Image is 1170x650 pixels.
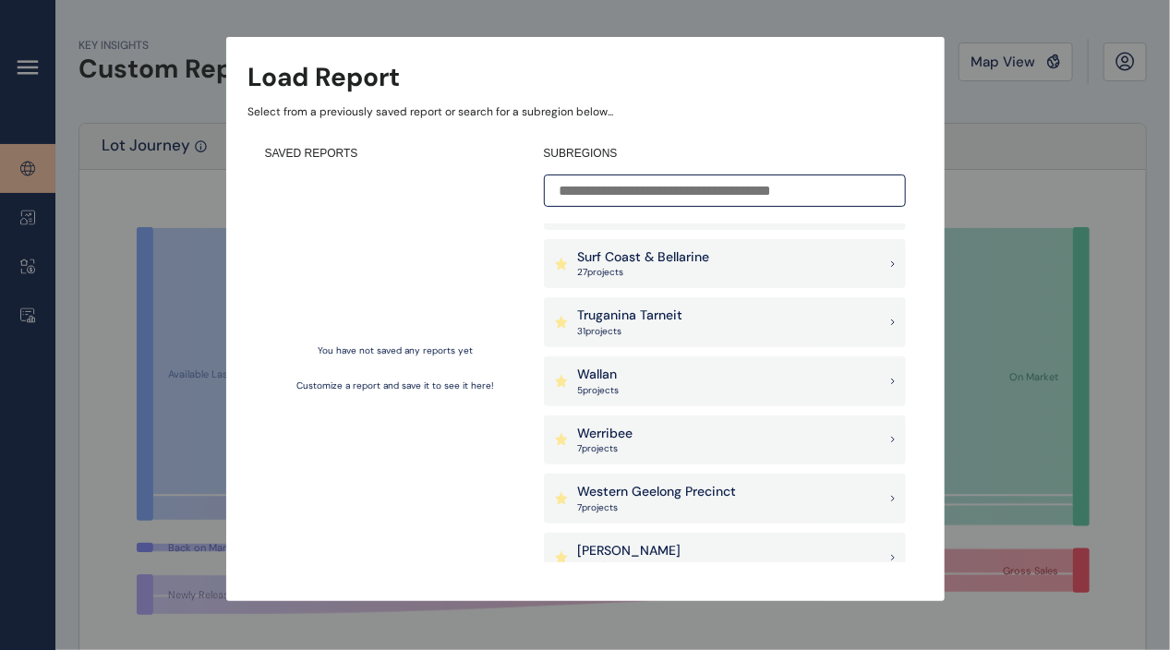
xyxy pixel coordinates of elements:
[578,542,681,560] p: [PERSON_NAME]
[265,146,527,162] h4: SAVED REPORTS
[297,379,495,392] p: Customize a report and save it to see it here!
[578,501,737,514] p: 7 project s
[578,248,710,267] p: Surf Coast & Bellarine
[578,266,710,279] p: 27 project s
[578,325,683,338] p: 31 project s
[578,442,633,455] p: 7 project s
[248,104,923,120] p: Select from a previously saved report or search for a subregion below...
[578,425,633,443] p: Werribee
[578,384,620,397] p: 5 project s
[544,146,906,162] h4: SUBREGIONS
[578,560,681,572] p: 25 project s
[578,366,620,384] p: Wallan
[578,483,737,501] p: Western Geelong Precinct
[319,344,474,357] p: You have not saved any reports yet
[248,59,401,95] h3: Load Report
[578,307,683,325] p: Truganina Tarneit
